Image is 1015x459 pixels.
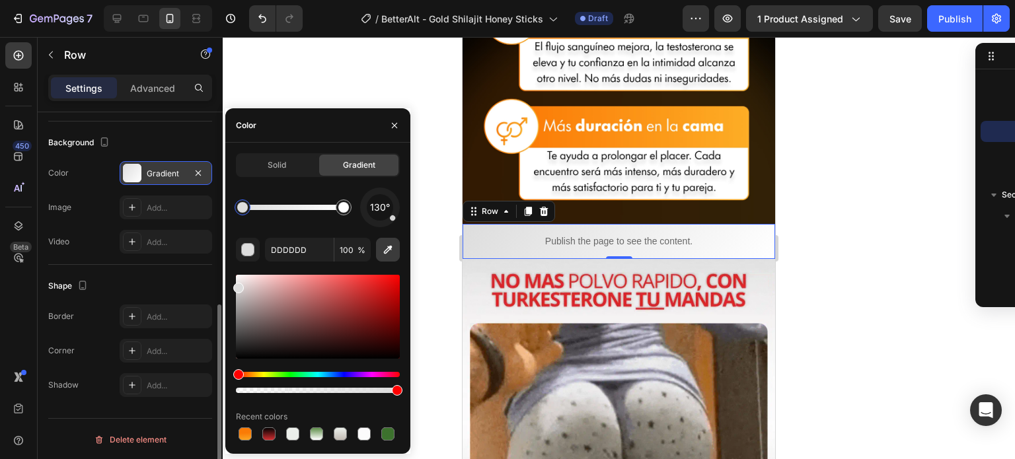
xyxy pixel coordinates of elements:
div: Shadow [48,379,79,391]
button: 1 product assigned [746,5,873,32]
span: BetterAlt - Gold Shilajit Honey Sticks [381,12,543,26]
p: 7 [87,11,93,26]
div: Undo/Redo [249,5,303,32]
input: Eg: FFFFFF [265,238,334,262]
p: Row [64,47,176,63]
span: Draft [588,13,608,24]
p: Settings [65,81,102,95]
button: Delete element [48,429,212,450]
div: Corner [48,345,75,357]
div: Recent colors [236,411,287,423]
div: Open Intercom Messenger [970,394,1002,426]
div: Image [48,201,71,213]
button: Save [878,5,922,32]
span: 130° [370,199,390,215]
div: Add... [147,236,209,248]
div: Publish [938,12,971,26]
div: Delete element [94,432,167,448]
span: Gradient [343,159,375,171]
span: / [375,12,379,26]
div: Color [236,120,256,131]
span: 1 product assigned [757,12,843,26]
div: Add... [147,380,209,392]
div: Add... [147,202,209,214]
span: Solid [268,159,286,171]
div: Color [48,167,69,179]
div: Beta [10,242,32,252]
div: Shape [48,277,91,295]
button: Publish [927,5,983,32]
p: Advanced [130,81,175,95]
iframe: Design area [463,37,775,459]
div: Border [48,310,74,322]
div: Background [48,134,112,152]
div: Add... [147,311,209,323]
div: Add... [147,345,209,357]
button: 7 [5,5,98,32]
div: Video [48,236,69,248]
div: 450 [13,141,32,151]
div: Gradient [147,168,185,180]
span: Save [889,13,911,24]
span: % [357,244,365,256]
div: Hue [236,372,400,377]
